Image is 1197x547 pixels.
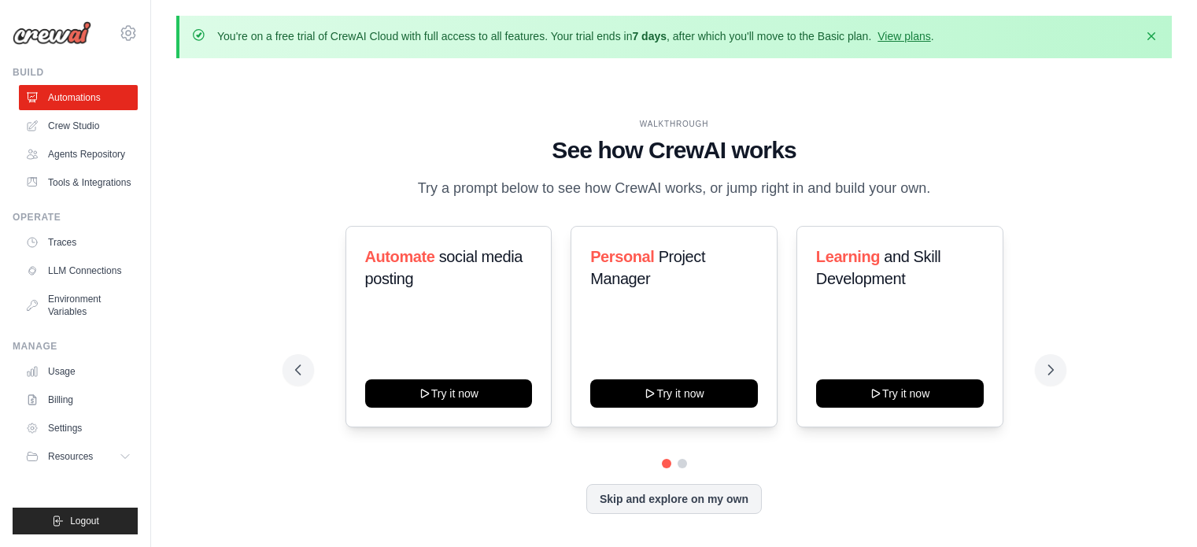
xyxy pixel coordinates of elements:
[13,508,138,534] button: Logout
[19,113,138,139] a: Crew Studio
[295,118,1054,130] div: WALKTHROUGH
[877,30,930,43] a: View plans
[295,136,1054,164] h1: See how CrewAI works
[19,387,138,412] a: Billing
[590,379,758,408] button: Try it now
[816,248,880,265] span: Learning
[13,21,91,45] img: Logo
[365,248,523,287] span: social media posting
[365,248,435,265] span: Automate
[48,450,93,463] span: Resources
[70,515,99,527] span: Logout
[590,248,654,265] span: Personal
[365,379,533,408] button: Try it now
[816,379,984,408] button: Try it now
[410,177,939,200] p: Try a prompt below to see how CrewAI works, or jump right in and build your own.
[19,170,138,195] a: Tools & Integrations
[19,359,138,384] a: Usage
[19,142,138,167] a: Agents Repository
[19,85,138,110] a: Automations
[586,484,762,514] button: Skip and explore on my own
[19,258,138,283] a: LLM Connections
[632,30,667,43] strong: 7 days
[590,248,705,287] span: Project Manager
[19,444,138,469] button: Resources
[19,416,138,441] a: Settings
[19,230,138,255] a: Traces
[816,248,940,287] span: and Skill Development
[13,340,138,353] div: Manage
[19,286,138,324] a: Environment Variables
[13,66,138,79] div: Build
[13,211,138,224] div: Operate
[217,28,934,44] p: You're on a free trial of CrewAI Cloud with full access to all features. Your trial ends in , aft...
